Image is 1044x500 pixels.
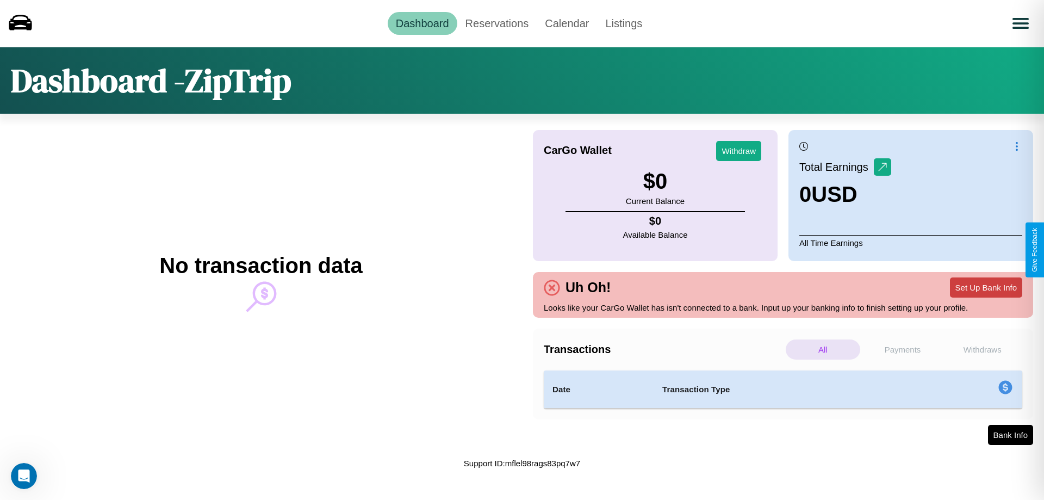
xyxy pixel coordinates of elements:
a: Reservations [457,12,537,35]
h4: Transaction Type [662,383,909,396]
p: Withdraws [945,339,1020,360]
h4: Date [552,383,645,396]
button: Open menu [1005,8,1036,39]
a: Listings [597,12,650,35]
p: Current Balance [626,194,685,208]
h3: 0 USD [799,182,891,207]
h4: Transactions [544,343,783,356]
button: Bank Info [988,425,1033,445]
a: Dashboard [388,12,457,35]
table: simple table [544,371,1022,409]
p: Payments [866,339,940,360]
h1: Dashboard - ZipTrip [11,58,291,103]
h2: No transaction data [159,254,362,278]
h4: Uh Oh! [560,280,616,295]
p: Looks like your CarGo Wallet has isn't connected to a bank. Input up your banking info to finish ... [544,300,1022,315]
div: Give Feedback [1031,228,1039,272]
h3: $ 0 [626,169,685,194]
h4: $ 0 [623,215,688,227]
button: Withdraw [716,141,761,161]
iframe: Intercom live chat [11,463,37,489]
p: All Time Earnings [799,235,1022,250]
p: Available Balance [623,227,688,242]
h4: CarGo Wallet [544,144,612,157]
p: Total Earnings [799,157,874,177]
button: Set Up Bank Info [950,277,1022,298]
p: Support ID: mflel98rags83pq7w7 [464,456,580,471]
a: Calendar [537,12,597,35]
p: All [786,339,860,360]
